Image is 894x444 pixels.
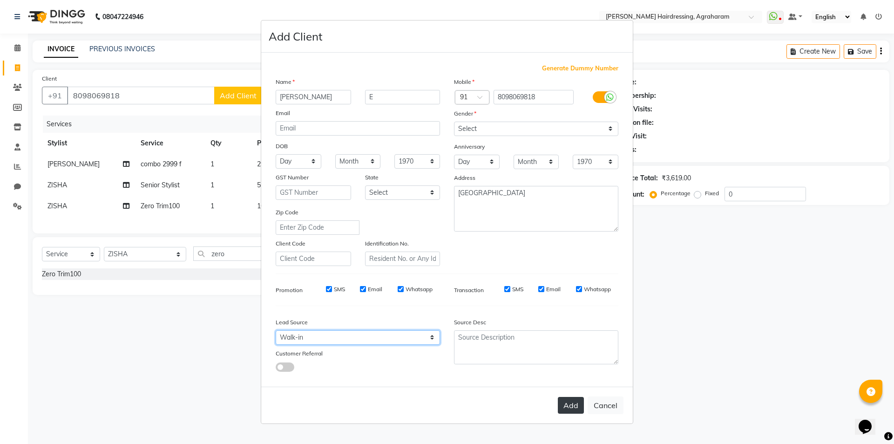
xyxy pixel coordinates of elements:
label: Whatsapp [406,285,433,294]
label: Whatsapp [584,285,611,294]
button: Cancel [588,396,623,414]
label: Email [276,109,290,117]
label: Customer Referral [276,349,323,358]
label: SMS [512,285,523,294]
input: GST Number [276,185,351,200]
label: Email [546,285,561,294]
label: Name [276,78,295,86]
label: GST Number [276,173,309,182]
label: DOB [276,142,288,150]
input: Last Name [365,90,440,104]
label: Promotion [276,286,303,294]
input: Enter Zip Code [276,220,359,235]
label: Zip Code [276,208,298,217]
label: Mobile [454,78,474,86]
button: Add [558,397,584,414]
input: Resident No. or Any Id [365,252,440,266]
label: Transaction [454,286,484,294]
label: Source Desc [454,318,486,327]
input: Client Code [276,252,351,266]
label: Lead Source [276,318,308,327]
label: Anniversary [454,143,485,151]
label: Identification No. [365,239,409,248]
label: Client Code [276,239,305,248]
h4: Add Client [269,28,322,45]
label: Address [454,174,475,182]
label: Gender [454,109,476,118]
input: First Name [276,90,351,104]
label: SMS [334,285,345,294]
input: Mobile [494,90,574,104]
label: State [365,173,379,182]
input: Email [276,121,440,136]
label: Email [368,285,382,294]
iframe: chat widget [855,407,885,435]
span: Generate Dummy Number [542,64,618,73]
